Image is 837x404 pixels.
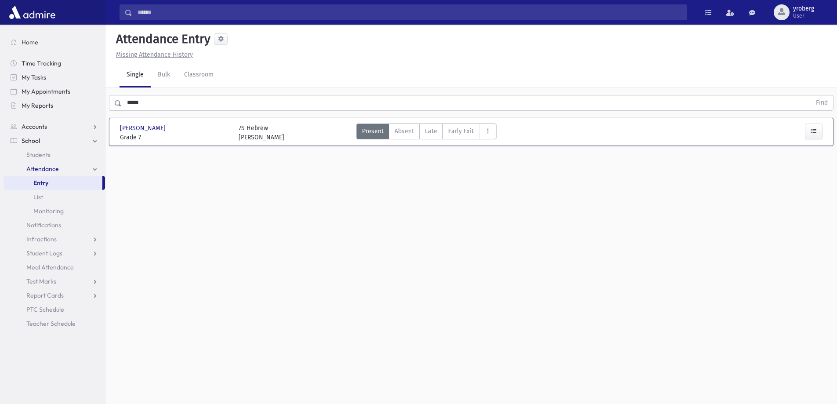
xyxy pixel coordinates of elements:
[4,70,105,84] a: My Tasks
[26,165,59,173] span: Attendance
[26,277,56,285] span: Test Marks
[22,123,47,131] span: Accounts
[33,179,48,187] span: Entry
[4,176,102,190] a: Entry
[4,246,105,260] a: Student Logs
[177,63,221,87] a: Classroom
[362,127,384,136] span: Present
[4,288,105,302] a: Report Cards
[132,4,687,20] input: Search
[4,317,105,331] a: Teacher Schedule
[4,98,105,113] a: My Reports
[26,263,74,271] span: Meal Attendance
[22,137,40,145] span: School
[793,5,814,12] span: yroberg
[112,32,210,47] h5: Attendance Entry
[33,193,43,201] span: List
[22,59,61,67] span: Time Tracking
[26,151,51,159] span: Students
[120,133,230,142] span: Grade 7
[120,124,167,133] span: [PERSON_NAME]
[4,274,105,288] a: Test Marks
[22,73,46,81] span: My Tasks
[112,51,193,58] a: Missing Attendance History
[26,221,61,229] span: Notifications
[4,120,105,134] a: Accounts
[22,38,38,46] span: Home
[4,302,105,317] a: PTC Schedule
[395,127,414,136] span: Absent
[4,204,105,218] a: Monitoring
[4,134,105,148] a: School
[7,4,58,21] img: AdmirePro
[26,291,64,299] span: Report Cards
[4,35,105,49] a: Home
[356,124,496,142] div: AttTypes
[120,63,151,87] a: Single
[4,84,105,98] a: My Appointments
[22,102,53,109] span: My Reports
[26,320,76,328] span: Teacher Schedule
[26,249,62,257] span: Student Logs
[4,218,105,232] a: Notifications
[26,306,64,313] span: PTC Schedule
[4,56,105,70] a: Time Tracking
[26,235,57,243] span: Infractions
[151,63,177,87] a: Bulk
[4,260,105,274] a: Meal Attendance
[33,207,64,215] span: Monitoring
[448,127,474,136] span: Early Exit
[793,12,814,19] span: User
[4,148,105,162] a: Students
[4,190,105,204] a: List
[4,232,105,246] a: Infractions
[116,51,193,58] u: Missing Attendance History
[4,162,105,176] a: Attendance
[22,87,70,95] span: My Appointments
[239,124,284,142] div: 7S Hebrew [PERSON_NAME]
[811,95,833,110] button: Find
[425,127,437,136] span: Late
